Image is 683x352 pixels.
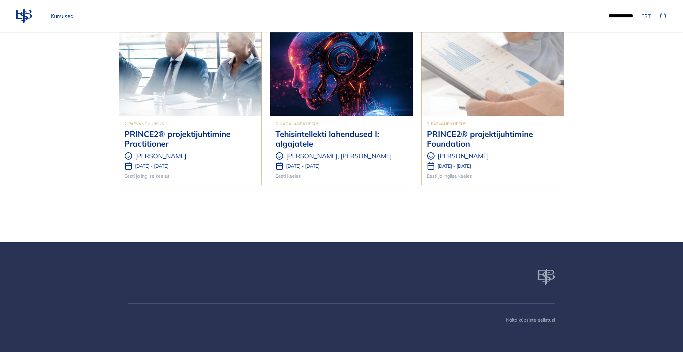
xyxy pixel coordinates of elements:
p: [DATE] - [DATE] [438,163,471,170]
p: Eesti keeles [275,173,407,180]
p: 2-päevane kursus [124,121,256,127]
button: EST [639,9,654,23]
button: Näita küpsiste eelistusi [506,315,555,325]
p: [PERSON_NAME] [438,151,489,161]
a: PRINCE2® projektijuhtimine Practitioner2-päevane kursusPRINCE2® projektijuhtimine Practitioner[PE... [119,32,262,185]
img: Tehisintellekti lahendused I: algajatele [270,32,413,116]
p: 3-päevane kursus [427,121,559,127]
a: Kursused [48,9,76,23]
p: Eesti ja inglise keeles [124,173,256,180]
img: PRINCE2® projektijuhtimine Foundation [422,32,564,116]
p: [DATE] - [DATE] [286,163,319,170]
p: Eesti ja inglise keeles [427,173,559,180]
img: PRINCE2® projektijuhtimine Practitioner [119,32,261,116]
p: 5-nädalane kursus [275,121,407,127]
p: [DATE] - [DATE] [135,163,168,170]
p: [PERSON_NAME] [135,151,186,161]
a: Tehisintellekti lahendused I: algajatele5-nädalane kursusTehisintellekti lahendused I: algajatele... [270,32,413,185]
h3: PRINCE2® projektijuhtimine Foundation [427,129,559,149]
a: PRINCE2® projektijuhtimine Foundation3-päevane kursusPRINCE2® projektijuhtimine Foundation[PERSON... [421,32,564,185]
h3: PRINCE2® projektijuhtimine Practitioner [124,129,256,149]
span: Näita küpsiste eelistusi [506,317,555,323]
p: [PERSON_NAME], [PERSON_NAME] [286,151,392,161]
h3: Tehisintellekti lahendused I: algajatele [275,129,407,149]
